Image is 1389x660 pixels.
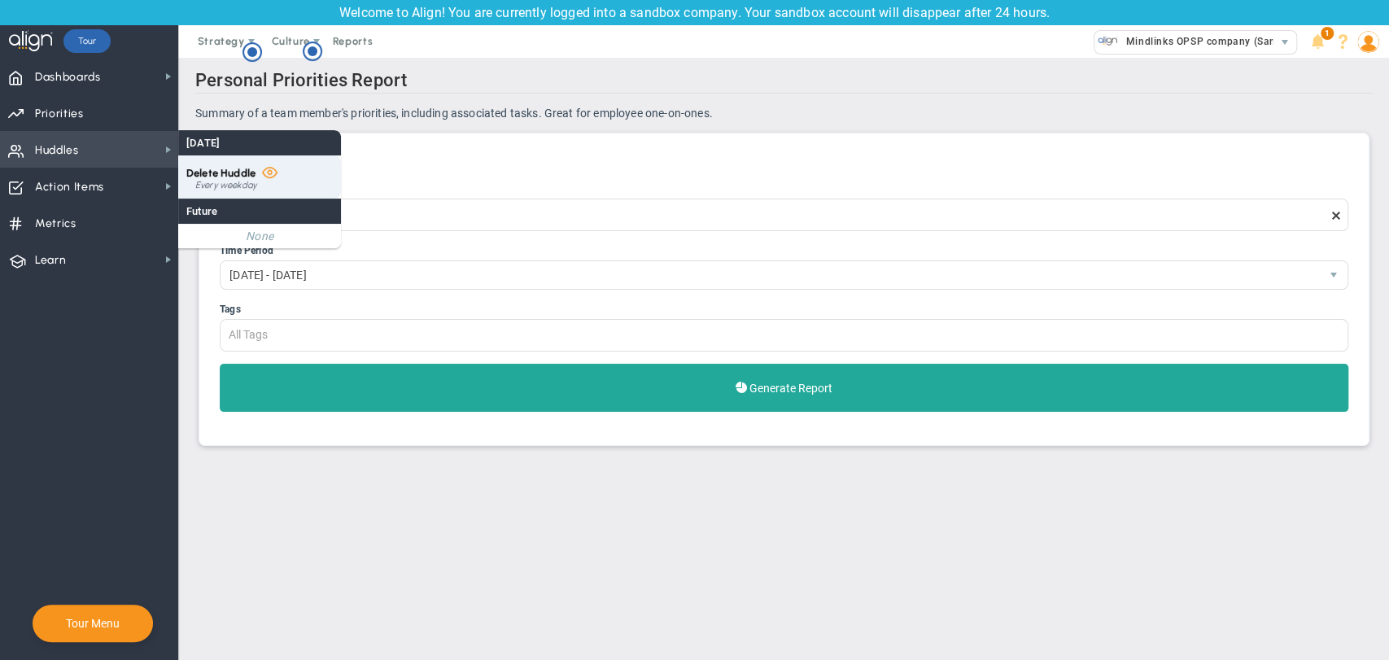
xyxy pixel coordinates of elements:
li: Announcements [1305,25,1330,58]
h4: None [186,229,333,243]
h3: Report Filters [220,154,1348,168]
img: 205826.Person.photo [1357,31,1379,53]
span: Strategy [198,35,245,47]
div: Tags [220,302,1348,317]
div: [DATE] [178,130,341,155]
span: Viewer [262,164,277,179]
button: Generate Report [220,364,1348,412]
span: Delete Huddle [186,167,256,179]
span: Reports [325,25,382,58]
span: Metrics [35,207,76,241]
span: [DATE] - [DATE] [221,261,1320,289]
button: Tour Menu [61,616,124,631]
span: select [1273,31,1296,54]
h2: Personal Priorities Report [195,70,1373,94]
span: Mindlinks OPSP company (Sandbox) [1118,31,1304,52]
div: Priority Owner [220,181,1348,197]
div: Time Period [220,243,1348,259]
span: Dashboards [35,60,101,94]
input: Tags [221,320,297,349]
span: Priorities [35,97,84,131]
span: Culture [272,35,310,47]
p: Summary of a team member's priorities, including associated tasks. Great for employee one-on-ones. [195,105,1373,121]
input: Priority Owner [220,199,1348,231]
span: Generate Report [749,382,832,395]
li: Help & Frequently Asked Questions (FAQ) [1330,25,1356,58]
span: clear [1348,208,1361,221]
div: Every weekday [195,181,333,190]
span: Huddles [35,133,79,168]
div: Future [178,199,341,224]
span: 1 [1321,27,1334,40]
img: 33647.Company.photo [1098,31,1118,51]
span: select [1320,261,1348,289]
span: Learn [35,243,66,278]
span: Action Items [35,170,104,204]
